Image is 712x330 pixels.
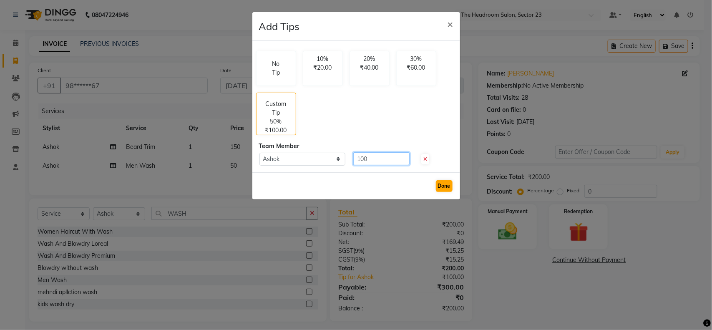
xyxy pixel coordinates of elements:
p: ₹40.00 [355,63,384,72]
span: Team Member [259,142,299,150]
button: Close [441,12,460,35]
p: ₹20.00 [308,63,337,72]
button: Done [436,180,453,192]
p: 50% [270,117,282,126]
h4: Add Tips [259,19,300,34]
span: × [448,18,453,30]
p: 30% [402,55,431,63]
p: ₹60.00 [402,63,431,72]
p: 10% [308,55,337,63]
p: 20% [355,55,384,63]
p: ₹100.00 [265,126,287,135]
p: No Tip [270,60,282,77]
p: Custom Tip [262,100,291,117]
